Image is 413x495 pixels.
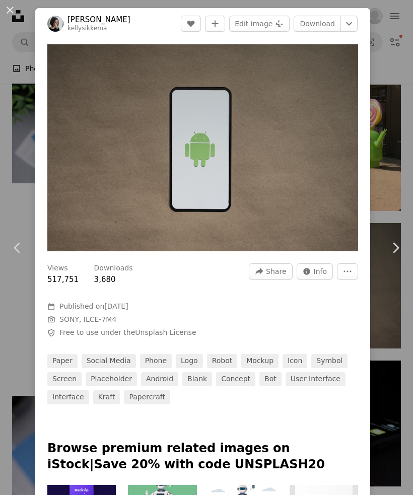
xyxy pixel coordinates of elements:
a: Unsplash License [135,328,196,336]
a: mockup [241,354,279,368]
span: Info [314,264,327,279]
a: bot [259,372,282,386]
span: 517,751 [47,275,79,284]
a: robot [207,354,238,368]
a: interface [47,390,89,404]
button: Like [181,16,201,32]
a: concept [216,372,255,386]
a: screen [47,372,82,386]
a: blank [182,372,212,386]
a: paper [47,354,78,368]
span: Share [266,264,286,279]
span: 3,680 [94,275,116,284]
a: Next [378,199,413,296]
button: SONY, ILCE-7M4 [59,315,116,325]
a: symbol [311,354,348,368]
button: More Actions [337,263,358,279]
h3: Downloads [94,263,133,273]
p: Browse premium related images on iStock | Save 20% with code UNSPLASH20 [47,441,358,473]
a: kraft [93,390,120,404]
time: September 16, 2023 at 11:53:31 AM EDT [104,302,128,310]
a: user interface [286,372,346,386]
button: Share this image [249,263,292,279]
button: Add to Collection [205,16,225,32]
a: Download [294,16,341,32]
img: Go to Kelly Sikkema's profile [47,16,63,32]
a: papercraft [124,390,170,404]
a: placeholder [86,372,137,386]
button: Stats about this image [297,263,333,279]
button: Choose download size [340,16,358,32]
a: icon [283,354,307,368]
button: Zoom in on this image [47,44,358,251]
a: kellysikkema [67,25,107,32]
button: Edit image [229,16,290,32]
span: Free to use under the [59,328,196,338]
a: phone [140,354,172,368]
span: Published on [59,302,128,310]
a: social media [82,354,136,368]
h3: Views [47,263,68,273]
a: android [141,372,178,386]
img: a cell phone with a green icon on it [47,44,358,251]
a: [PERSON_NAME] [67,15,130,25]
a: logo [176,354,203,368]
